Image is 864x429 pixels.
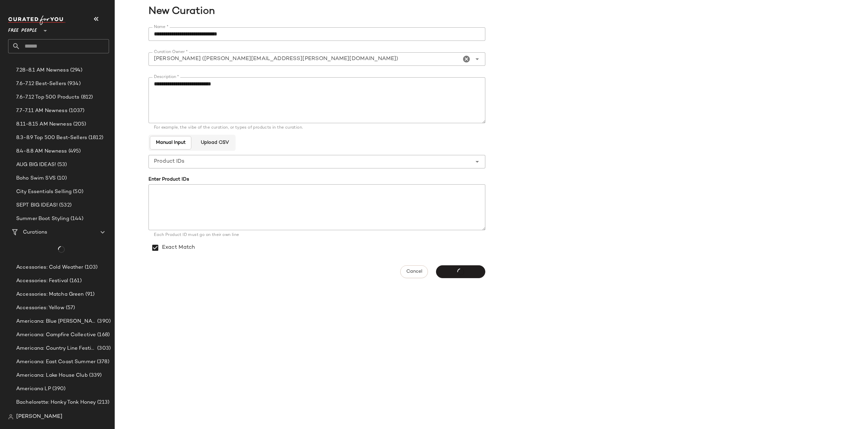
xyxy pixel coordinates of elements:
i: Clear Curation Owner * [462,55,470,63]
span: Americana: Country Line Festival [16,345,96,352]
span: Accessories: Festival [16,277,68,285]
span: (213) [96,399,109,406]
span: 7.7-7.11 AM Newness [16,107,67,115]
i: Open [473,55,481,63]
span: City Essentials Selling [16,188,72,196]
img: svg%3e [8,414,13,420]
span: Cancel [406,269,422,274]
span: Upload CSV [200,140,228,145]
span: Manual Input [156,140,186,145]
span: AUG BIG IDEAS! [16,161,56,169]
span: 7.6-7.12 Best-Sellers [16,80,66,88]
img: cfy_white_logo.C9jOOHJF.svg [8,16,65,25]
button: Cancel [400,265,428,278]
span: (378) [96,358,109,366]
span: (103) [83,264,98,271]
span: Americana: East Coast Summer [16,358,96,366]
span: (57) [64,304,75,312]
span: (91) [84,291,95,298]
span: (303) [96,345,111,352]
span: Free People [8,23,37,35]
span: (339) [88,372,102,379]
span: (532) [58,202,72,209]
button: Manual Input [150,136,191,150]
span: (144) [69,215,84,223]
span: 7.28-8.1 AM Newness [16,66,69,74]
span: 8.11-8.15 AM Newness [16,120,72,128]
div: Enter Product IDs [148,176,485,183]
span: (934) [66,80,81,88]
span: Accessories: Yellow [16,304,64,312]
span: SEPT BIG IDEAS! [16,202,58,209]
span: 8.3-8.9 Top 500 Best-Sellers [16,134,87,142]
div: For example, the vibe of the curation, or types of products in the curation. [154,126,480,130]
span: 7.6-7.12 Top 500 Products [16,93,80,101]
span: (812) [80,93,93,101]
span: Product IDs [154,158,185,166]
span: (390) [51,385,66,393]
span: (10) [56,175,67,182]
span: (161) [68,277,82,285]
span: Boho Swim SVS [16,175,56,182]
span: Americana: Campfire Collective [16,331,96,339]
span: Bachelorette: Honky Tonk Honey [16,399,96,406]
span: New Curation [115,4,860,19]
span: (1812) [87,134,103,142]
span: (390) [96,318,111,325]
label: Exact Match [162,238,195,257]
span: (50) [72,188,83,196]
button: Upload CSV [195,136,234,150]
span: Curations [23,229,47,236]
span: Americana: Lake House Club [16,372,88,379]
span: Accessories: Cold Weather [16,264,83,271]
span: (495) [67,148,81,155]
div: Each Product ID must go on their own line [154,232,480,238]
span: Americana: Blue [PERSON_NAME] Baby [16,318,96,325]
span: 8.4-8.8 AM Newness [16,148,67,155]
span: (1037) [67,107,85,115]
span: (168) [96,331,110,339]
span: [PERSON_NAME] [16,413,62,421]
span: Summer Boot Styling [16,215,69,223]
span: (53) [56,161,67,169]
span: Accessories: Matcha Green [16,291,84,298]
span: Americana LP [16,385,51,393]
span: (294) [69,66,83,74]
span: (205) [72,120,86,128]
